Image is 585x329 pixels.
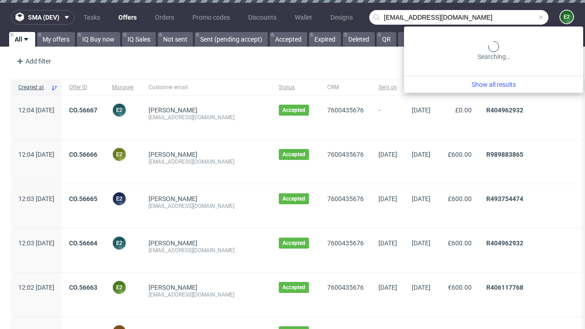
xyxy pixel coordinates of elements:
span: Accepted [282,239,305,247]
span: Manager [112,84,134,91]
span: CRM [327,84,364,91]
span: - [378,106,397,128]
a: CO.56667 [69,106,97,114]
figcaption: e2 [113,148,126,161]
a: CO.56664 [69,239,97,247]
a: Discounts [243,10,282,25]
figcaption: e2 [113,237,126,249]
div: [EMAIL_ADDRESS][DOMAIN_NAME] [149,114,264,121]
a: Not sent [158,32,193,47]
div: [EMAIL_ADDRESS][DOMAIN_NAME] [149,247,264,254]
a: IQ Buy now [77,32,120,47]
span: £600.00 [448,239,472,247]
span: Customer email [149,84,264,91]
a: R493754474 [486,195,523,202]
span: Accepted [282,151,305,158]
a: Wallet [289,10,318,25]
a: Promo codes [187,10,235,25]
span: [DATE] [412,239,431,247]
a: My offers [37,32,75,47]
figcaption: e2 [113,281,126,294]
a: 7600435676 [327,284,364,291]
a: R989883865 [486,151,523,158]
a: CO.56665 [69,195,97,202]
a: [PERSON_NAME] [149,195,197,202]
a: Tasks [78,10,106,25]
a: [PERSON_NAME] [149,239,197,247]
a: Expired [309,32,341,47]
a: R404962932 [486,239,523,247]
a: [PERSON_NAME] [149,151,197,158]
figcaption: e2 [560,11,573,23]
a: [PERSON_NAME] [149,106,197,114]
a: 7600435676 [327,195,364,202]
figcaption: e2 [113,104,126,117]
span: Status [279,84,313,91]
span: [DATE] [378,151,397,158]
a: 7600435676 [327,239,364,247]
div: [EMAIL_ADDRESS][DOMAIN_NAME] [149,202,264,210]
span: €600.00 [448,284,472,291]
span: 12:02 [DATE] [18,284,54,291]
a: R404962932 [486,106,523,114]
span: Offer ID [69,84,97,91]
button: sma (dev) [11,10,74,25]
span: 12:03 [DATE] [18,195,54,202]
a: CO.56663 [69,284,97,291]
span: 12:03 [DATE] [18,239,54,247]
span: Created at [18,84,47,91]
div: [EMAIL_ADDRESS][DOMAIN_NAME] [149,158,264,165]
a: Deleted [343,32,375,47]
a: Designs [325,10,358,25]
figcaption: e2 [113,192,126,205]
span: £0.00 [455,106,472,114]
a: Offers [113,10,142,25]
span: £600.00 [448,195,472,202]
a: Show all results [408,80,580,89]
span: [DATE] [378,239,397,247]
span: £600.00 [448,151,472,158]
span: [DATE] [412,106,431,114]
span: sma (dev) [28,14,59,21]
span: Sent on [378,84,397,91]
span: 12:04 [DATE] [18,151,54,158]
span: [DATE] [378,195,397,202]
a: 7600435676 [327,106,364,114]
a: Orders [149,10,180,25]
a: Sent (pending accept) [195,32,268,47]
span: 12:04 [DATE] [18,106,54,114]
span: [DATE] [412,151,431,158]
a: Users [366,10,393,25]
a: IQ Sales [122,32,156,47]
a: QR [377,32,396,47]
a: CO.56666 [69,151,97,158]
span: Accepted [282,284,305,291]
span: Accepted [282,106,305,114]
a: 7600435676 [327,151,364,158]
span: [DATE] [412,284,431,291]
a: All [9,32,35,47]
div: Add filter [13,54,53,69]
a: Accepted [270,32,307,47]
div: Searching… [408,41,580,61]
span: [DATE] [378,284,397,291]
span: [DATE] [412,195,431,202]
a: [PERSON_NAME] [149,284,197,291]
div: [EMAIL_ADDRESS][DOMAIN_NAME] [149,291,264,298]
a: R406117768 [486,284,523,291]
span: Accepted [282,195,305,202]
